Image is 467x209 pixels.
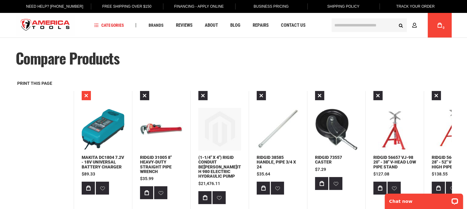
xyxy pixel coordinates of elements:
[173,21,195,30] a: Reviews
[230,23,240,28] span: Blog
[278,21,308,30] a: Contact Us
[148,23,163,27] span: Brands
[252,23,268,28] span: Repairs
[140,108,183,152] a: Ridgid 31005,Ridgid 31005
[140,108,183,151] img: Ridgid 31005,Ridgid 31005
[434,13,446,37] a: 0
[82,108,124,151] img: MAKITA DC1804 7.2V ‑ 18V UNIVERSAL BATTERY CHARGER
[327,4,360,9] span: Shipping Policy
[198,108,241,152] a: (1-1/4" X 4") Rigid Conduit Bender with 980 Electric Hydraulic Pump
[140,176,154,181] span: $35.99
[315,108,358,152] a: RIDGID 73557 CASTER
[82,155,124,169] a: MAKITA DC1804 7.2V ‑ 18V UNIVERSAL BATTERY CHARGER
[146,21,166,30] a: Brands
[381,190,467,209] iframe: LiveChat chat widget
[373,155,416,169] a: RIDGID 56657 VJ-98 20" - 38" V-HEAD LOW PIPE STAND
[257,172,270,176] span: $35.64
[432,172,448,176] span: $138.55
[373,108,416,151] img: RIDGID 56657 VJ-98 20" - 38" V-HEAD LOW PIPE STAND
[257,108,299,152] a: RIDGID 38585 HANDLE, PIPE 3/4 X 24
[91,21,126,30] a: Categories
[443,26,445,30] span: 0
[204,23,218,28] span: About
[198,108,241,151] img: (1-1/4" X 4") Rigid Conduit Bender with 980 Electric Hydraulic Pump
[82,172,95,176] span: $89.33
[227,21,243,30] a: Blog
[257,108,299,151] img: RIDGID 38585 HANDLE, PIPE 3/4 X 24
[16,14,75,37] a: store logo
[257,155,296,169] a: RIDGID 38585 HANDLE, PIPE 3/4 X 24
[250,21,271,30] a: Repairs
[82,108,124,152] a: MAKITA DC1804 7.2V ‑ 18V UNIVERSAL BATTERY CHARGER
[315,108,358,151] img: RIDGID 73557 CASTER
[395,19,407,31] button: Search
[94,23,124,27] span: Categories
[16,47,119,69] span: Compare Products
[16,79,54,88] a: Print This Page
[281,23,305,28] span: Contact Us
[315,155,342,164] a: RIDGID 73557 CASTER
[373,172,389,176] span: $127.08
[17,81,52,86] span: Print This Page
[16,14,75,37] img: America Tools
[202,21,220,30] a: About
[140,155,172,174] a: RIDGID 31005 8" HEAVY-DUTY STRAIGHT PIPE WRENCH
[198,181,220,186] span: $21,476.11
[198,155,241,179] a: (1-1/4" X 4") Rigid Conduit Be[PERSON_NAME]ith 980 Electric Hydraulic Pump
[176,23,192,28] span: Reviews
[373,108,416,152] a: RIDGID 56657 VJ-98 20" - 38" V-HEAD LOW PIPE STAND
[315,167,326,172] span: $7.29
